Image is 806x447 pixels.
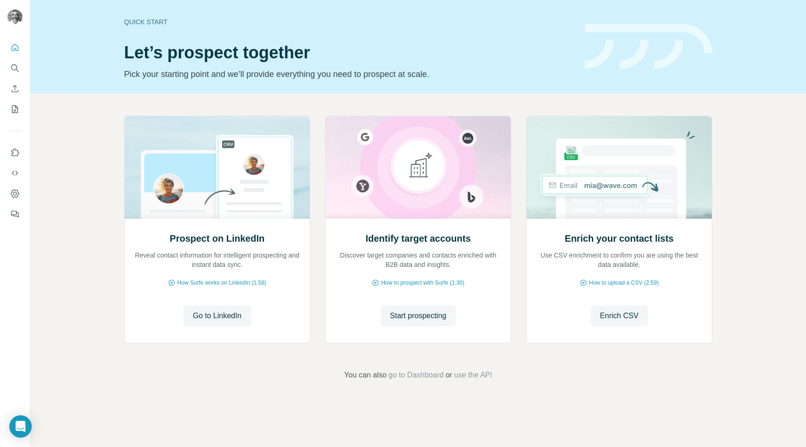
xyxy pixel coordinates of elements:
button: Enrich CSV [591,306,648,326]
button: use the API [454,370,492,381]
div: Open Intercom Messenger [9,415,32,438]
button: Enrich CSV [7,80,22,97]
h2: Identify target accounts [366,232,471,245]
button: Dashboard [7,185,22,202]
button: go to Dashboard [389,370,444,381]
h2: Prospect on LinkedIn [170,232,264,245]
img: Avatar [7,9,22,24]
img: banner [585,24,712,70]
button: Use Surfe API [7,165,22,182]
button: Start prospecting [381,306,456,326]
button: My lists [7,101,22,118]
button: Search [7,60,22,77]
span: Enrich CSV [600,310,639,321]
button: Go to LinkedIn [183,306,250,326]
img: Identify target accounts [325,116,511,219]
button: Use Surfe on LinkedIn [7,144,22,161]
p: Reveal contact information for intelligent prospecting and instant data sync. [134,251,300,269]
button: Feedback [7,206,22,223]
span: How to prospect with Surfe (1:30) [381,279,464,287]
h2: Enrich your contact lists [565,232,674,245]
p: Use CSV enrichment to confirm you are using the best data available. [536,251,702,269]
img: Prospect on LinkedIn [124,116,310,219]
p: Pick your starting point and we’ll provide everything you need to prospect at scale. [124,68,574,81]
div: Quick start [124,17,574,27]
span: How Surfe works on LinkedIn (1:58) [177,279,266,287]
h1: Let’s prospect together [124,43,574,62]
span: How to upload a CSV (2:59) [589,279,659,287]
span: Start prospecting [390,310,446,321]
p: Discover target companies and contacts enriched with B2B data and insights. [335,251,501,269]
button: Quick start [7,39,22,56]
span: Go to LinkedIn [193,310,241,321]
span: or [445,370,452,381]
img: Enrich your contact lists [526,116,712,219]
span: You can also [344,370,387,381]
